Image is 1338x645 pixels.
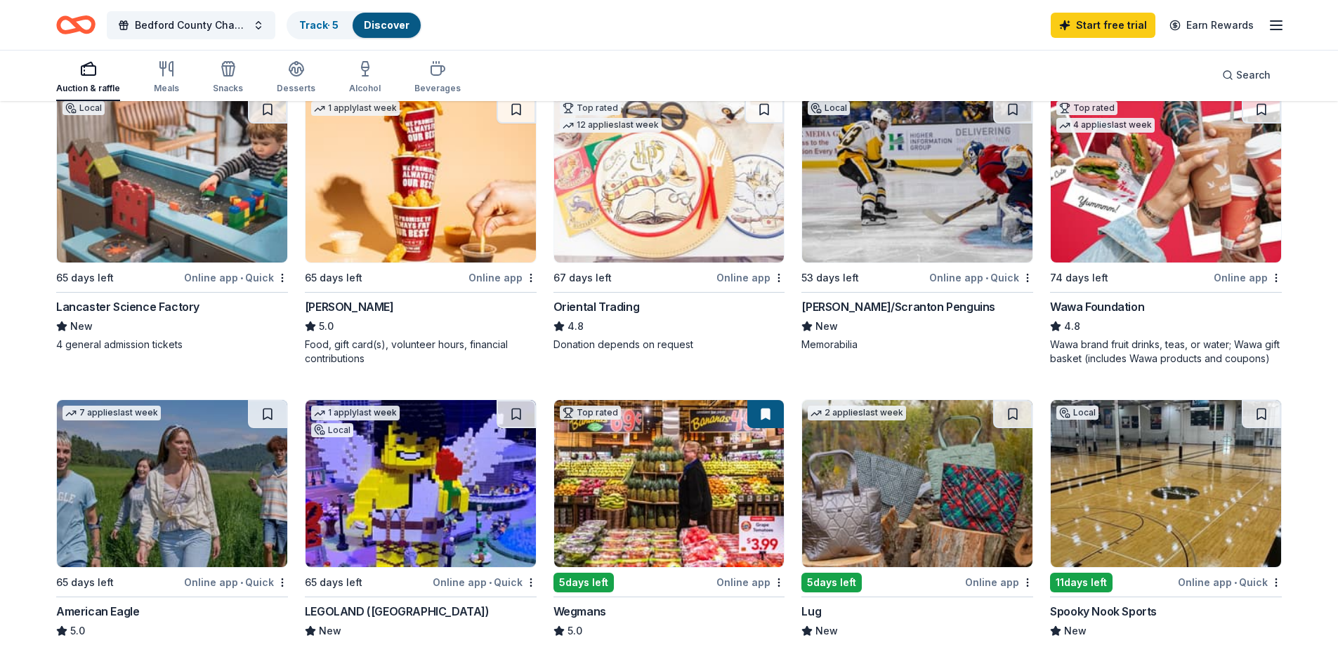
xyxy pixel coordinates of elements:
[554,95,785,262] img: Image for Oriental Trading
[985,272,988,284] span: •
[815,623,838,639] span: New
[56,298,199,315] div: Lancaster Science Factory
[63,101,105,115] div: Local
[802,95,1032,262] img: Image for Wilkes-Barre/Scranton Penguins
[1236,67,1271,84] span: Search
[560,101,621,115] div: Top rated
[240,272,243,284] span: •
[1056,118,1155,133] div: 4 applies last week
[1214,269,1282,286] div: Online app
[815,318,838,335] span: New
[63,406,161,420] div: 7 applies last week
[349,55,381,101] button: Alcohol
[414,83,461,94] div: Beverages
[213,83,243,94] div: Snacks
[801,95,1033,352] a: Image for Wilkes-Barre/Scranton PenguinsLocal53 days leftOnline app•Quick[PERSON_NAME]/Scranton P...
[1056,101,1117,115] div: Top rated
[57,95,287,262] img: Image for Lancaster Science Factory
[568,623,582,639] span: 5.0
[553,603,606,620] div: Wegmans
[1234,577,1237,588] span: •
[553,338,785,352] div: Donation depends on request
[801,298,995,315] div: [PERSON_NAME]/Scranton Penguins
[306,400,536,567] img: Image for LEGOLAND (Philadelphia)
[553,95,785,352] a: Image for Oriental TradingTop rated12 applieslast week67 days leftOnline appOriental Trading4.8Do...
[154,55,179,101] button: Meals
[1050,603,1157,620] div: Spooky Nook Sports
[560,406,621,420] div: Top rated
[1050,338,1282,366] div: Wawa brand fruit drinks, teas, or water; Wawa gift basket (includes Wawa products and coupons)
[107,11,275,39] button: Bedford County Chamber Foundation Silent Auction
[319,623,341,639] span: New
[56,55,120,101] button: Auction & raffle
[489,577,492,588] span: •
[319,318,334,335] span: 5.0
[801,573,862,592] div: 5 days left
[716,269,785,286] div: Online app
[965,573,1033,591] div: Online app
[1178,573,1282,591] div: Online app Quick
[1051,95,1281,262] img: Image for Wawa Foundation
[1056,406,1098,420] div: Local
[306,95,536,262] img: Image for Sheetz
[305,95,537,366] a: Image for Sheetz1 applylast week65 days leftOnline app[PERSON_NAME]5.0Food, gift card(s), volunte...
[802,400,1032,567] img: Image for Lug
[70,623,85,639] span: 5.0
[1161,13,1262,38] a: Earn Rewards
[1051,13,1155,38] a: Start free trial
[213,55,243,101] button: Snacks
[70,318,93,335] span: New
[56,338,288,352] div: 4 general admission tickets
[1051,400,1281,567] img: Image for Spooky Nook Sports
[277,55,315,101] button: Desserts
[277,83,315,94] div: Desserts
[364,19,409,31] a: Discover
[56,8,96,41] a: Home
[1050,95,1282,366] a: Image for Wawa FoundationTop rated4 applieslast week74 days leftOnline appWawa Foundation4.8Wawa ...
[135,17,247,34] span: Bedford County Chamber Foundation Silent Auction
[929,269,1033,286] div: Online app Quick
[808,101,850,115] div: Local
[305,603,490,620] div: LEGOLAND ([GEOGRAPHIC_DATA])
[311,101,400,116] div: 1 apply last week
[1211,61,1282,89] button: Search
[184,573,288,591] div: Online app Quick
[56,83,120,94] div: Auction & raffle
[56,574,114,591] div: 65 days left
[553,298,640,315] div: Oriental Trading
[1050,573,1113,592] div: 11 days left
[349,83,381,94] div: Alcohol
[305,270,362,286] div: 65 days left
[184,269,288,286] div: Online app Quick
[553,270,612,286] div: 67 days left
[560,118,662,133] div: 12 applies last week
[801,338,1033,352] div: Memorabilia
[57,400,287,567] img: Image for American Eagle
[433,573,537,591] div: Online app Quick
[56,95,288,352] a: Image for Lancaster Science FactoryLocal65 days leftOnline app•QuickLancaster Science FactoryNew4...
[305,574,362,591] div: 65 days left
[56,270,114,286] div: 65 days left
[56,603,139,620] div: American Eagle
[299,19,339,31] a: Track· 5
[240,577,243,588] span: •
[305,298,394,315] div: [PERSON_NAME]
[1064,623,1087,639] span: New
[311,423,353,437] div: Local
[808,406,906,420] div: 2 applies last week
[716,573,785,591] div: Online app
[1064,318,1080,335] span: 4.8
[414,55,461,101] button: Beverages
[801,270,859,286] div: 53 days left
[554,400,785,567] img: Image for Wegmans
[568,318,584,335] span: 4.8
[801,603,821,620] div: Lug
[553,573,614,592] div: 5 days left
[1050,298,1144,315] div: Wawa Foundation
[305,338,537,366] div: Food, gift card(s), volunteer hours, financial contributions
[154,83,179,94] div: Meals
[468,269,537,286] div: Online app
[311,406,400,420] div: 1 apply last week
[287,11,422,39] button: Track· 5Discover
[1050,270,1108,286] div: 74 days left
